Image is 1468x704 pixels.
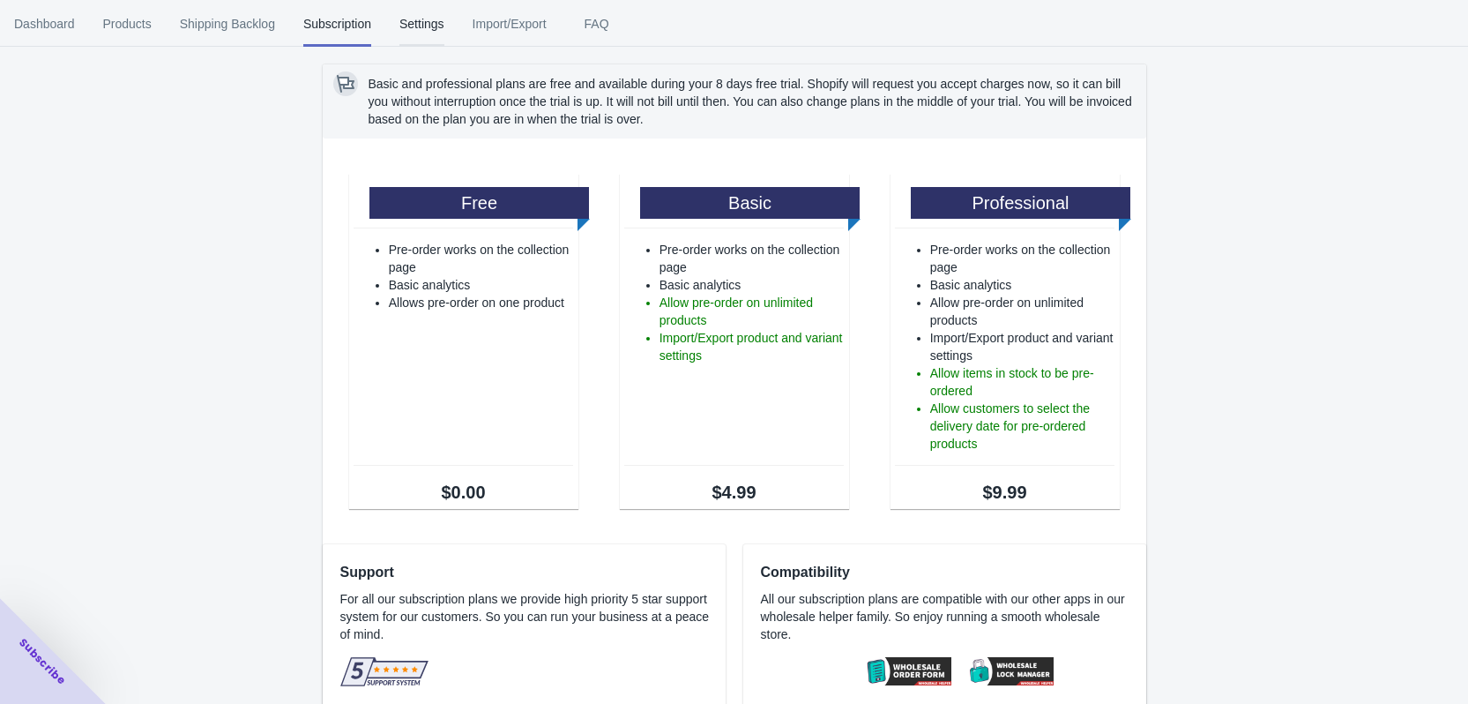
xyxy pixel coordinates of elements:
li: Import/Export product and variant settings [659,329,845,364]
li: Import/Export product and variant settings [930,329,1115,364]
span: Settings [399,1,444,47]
img: Wholesale Pricing Discount [761,657,925,675]
h2: Support [340,562,722,583]
p: Basic and professional plans are free and available during your 8 days free trial. Shopify will r... [369,75,1136,128]
li: Allow items in stock to be pre-ordered [930,364,1115,400]
span: Import/Export [473,1,547,47]
span: Subscription [303,1,371,47]
img: single page order form [939,657,1027,685]
span: $9.99 [895,483,1115,501]
span: FAQ [575,1,619,47]
li: Basic analytics [659,276,845,294]
li: Pre-order works on the collection page [930,241,1115,276]
li: Allows pre-order on one product [389,294,574,311]
li: Basic analytics [930,276,1115,294]
li: Pre-order works on the collection page [659,241,845,276]
li: Allow pre-order on unlimited products [659,294,845,329]
h2: Compatibility [761,562,1129,583]
span: Shipping Backlog [180,1,275,47]
span: Subscribe [16,635,69,688]
p: All our subscription plans are compatible with our other apps in our wholesale helper family. So ... [761,590,1129,643]
h1: Professional [911,187,1131,219]
li: Basic analytics [389,276,574,294]
span: $0.00 [354,483,574,501]
li: Pre-order works on the collection page [389,241,574,276]
h1: Basic [640,187,861,219]
li: Allow pre-order on unlimited products [930,294,1115,329]
h1: Free [369,187,590,219]
span: Products [103,1,152,47]
p: For all our subscription plans we provide high priority 5 star support system for our customers. ... [340,590,722,643]
li: Allow customers to select the delivery date for pre-ordered products [930,400,1115,453]
span: Dashboard [14,1,75,47]
span: $4.99 [624,483,845,501]
img: 5 star support [340,657,428,686]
